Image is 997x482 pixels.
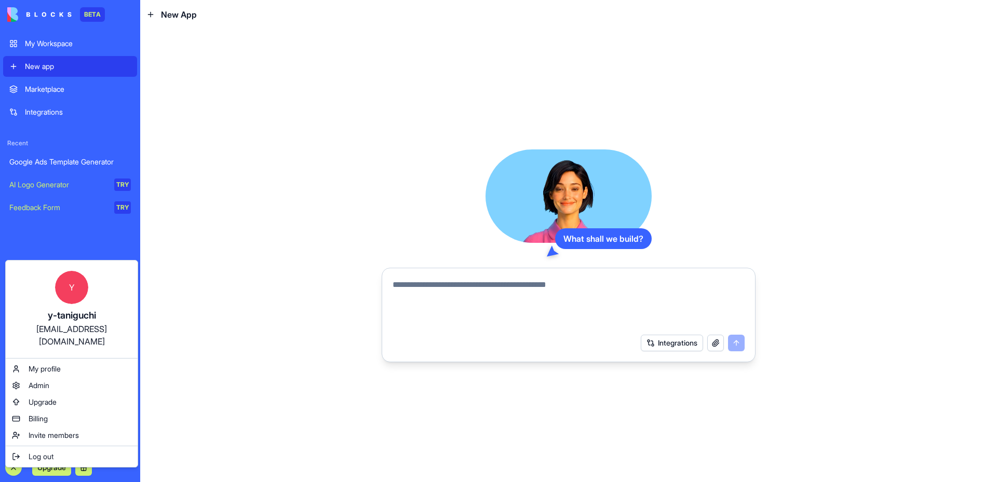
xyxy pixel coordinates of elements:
[8,263,136,356] a: Yy-taniguchi[EMAIL_ADDRESS][DOMAIN_NAME]
[9,180,107,190] div: AI Logo Generator
[8,377,136,394] a: Admin
[3,139,137,147] span: Recent
[9,157,131,167] div: Google Ads Template Generator
[29,451,53,462] span: Log out
[8,410,136,427] a: Billing
[16,323,127,348] div: [EMAIL_ADDRESS][DOMAIN_NAME]
[9,202,107,213] div: Feedback Form
[114,201,131,214] div: TRY
[29,364,61,374] span: My profile
[8,427,136,444] a: Invite members
[29,397,57,407] span: Upgrade
[8,394,136,410] a: Upgrade
[29,430,79,440] span: Invite members
[29,414,48,424] span: Billing
[29,380,49,391] span: Admin
[114,178,131,191] div: TRY
[16,308,127,323] div: y-taniguchi
[55,271,88,304] span: Y
[8,361,136,377] a: My profile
